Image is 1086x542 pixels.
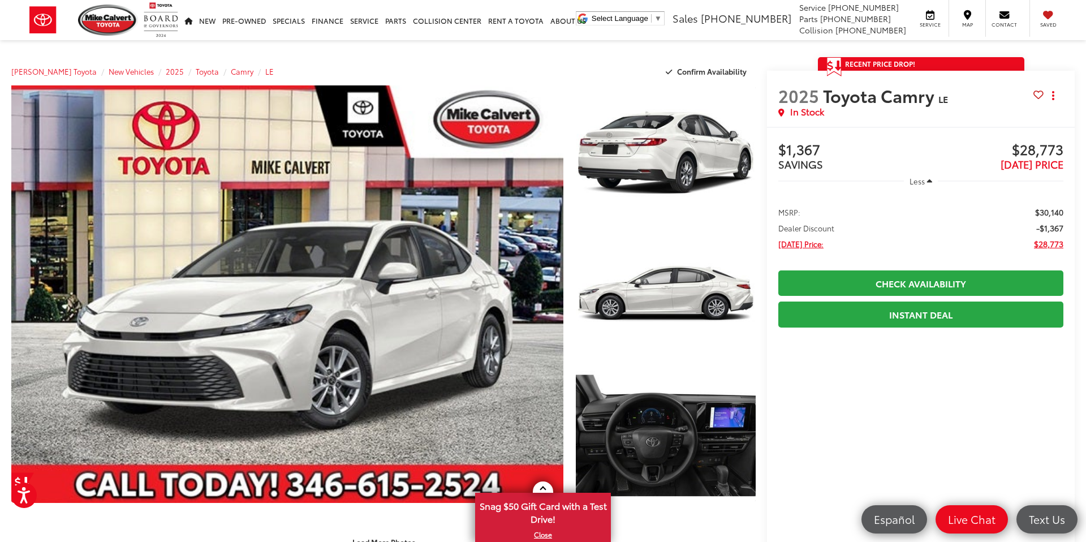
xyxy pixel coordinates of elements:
[955,21,980,28] span: Map
[576,227,756,362] a: Expand Photo 2
[1036,222,1063,234] span: -$1,367
[778,83,819,107] span: 2025
[574,84,757,222] img: 2025 Toyota Camry LE
[942,512,1001,526] span: Live Chat
[574,225,757,363] img: 2025 Toyota Camry LE
[6,83,568,505] img: 2025 Toyota Camry LE
[778,238,824,250] span: [DATE] Price:
[592,14,648,23] span: Select Language
[78,5,138,36] img: Mike Calvert Toyota
[861,505,927,534] a: Español
[660,62,756,81] button: Confirm Availability
[592,14,662,23] a: Select Language​
[910,176,925,186] span: Less
[1035,207,1063,218] span: $30,140
[673,11,698,25] span: Sales
[868,512,920,526] span: Español
[651,14,652,23] span: ​
[778,157,823,171] span: SAVINGS
[11,85,563,503] a: Expand Photo 0
[917,21,943,28] span: Service
[938,92,948,105] span: LE
[1044,85,1063,105] button: Actions
[1001,157,1063,171] span: [DATE] PRICE
[1034,238,1063,250] span: $28,773
[166,66,184,76] a: 2025
[936,505,1008,534] a: Live Chat
[828,2,899,13] span: [PHONE_NUMBER]
[576,368,756,504] a: Expand Photo 3
[827,57,842,76] span: Get Price Drop Alert
[11,472,34,491] a: Get Price Drop Alert
[835,24,906,36] span: [PHONE_NUMBER]
[778,302,1063,327] a: Instant Deal
[1016,505,1078,534] a: Text Us
[904,171,938,191] button: Less
[1023,512,1071,526] span: Text Us
[778,142,921,159] span: $1,367
[196,66,219,76] a: Toyota
[1036,21,1061,28] span: Saved
[778,222,834,234] span: Dealer Discount
[820,13,891,24] span: [PHONE_NUMBER]
[778,207,800,218] span: MSRP:
[701,11,791,25] span: [PHONE_NUMBER]
[845,59,915,68] span: Recent Price Drop!
[799,2,826,13] span: Service
[677,66,747,76] span: Confirm Availability
[231,66,253,76] a: Camry
[799,24,833,36] span: Collision
[921,142,1063,159] span: $28,773
[799,13,818,24] span: Parts
[778,270,1063,296] a: Check Availability
[11,66,97,76] a: [PERSON_NAME] Toyota
[109,66,154,76] a: New Vehicles
[476,494,610,528] span: Snag $50 Gift Card with a Test Drive!
[1052,91,1054,100] span: dropdown dots
[823,83,938,107] span: Toyota Camry
[654,14,662,23] span: ▼
[574,367,757,505] img: 2025 Toyota Camry LE
[790,105,824,118] span: In Stock
[992,21,1017,28] span: Contact
[818,57,1024,71] a: Get Price Drop Alert Recent Price Drop!
[576,85,756,221] a: Expand Photo 1
[265,66,274,76] a: LE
